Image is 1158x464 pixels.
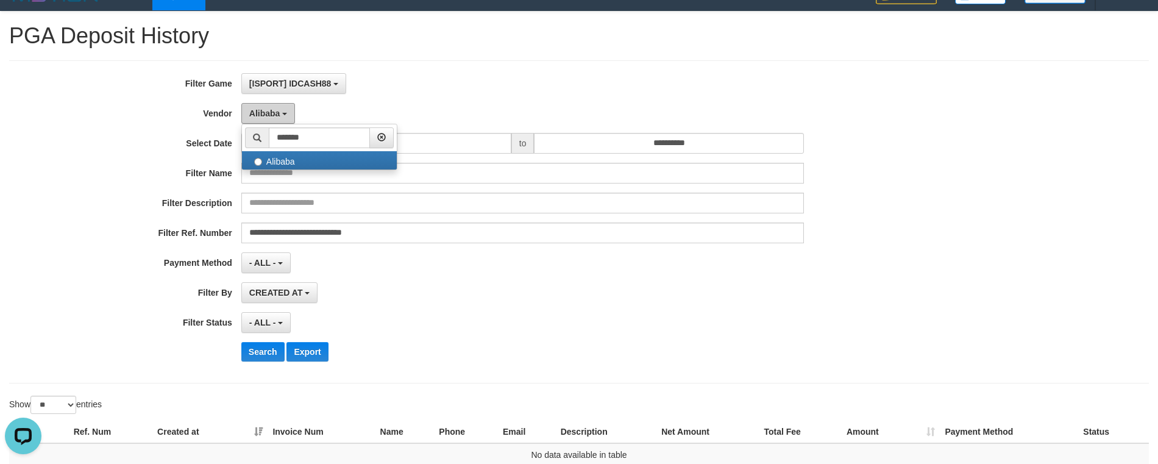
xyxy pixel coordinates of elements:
[1078,421,1149,443] th: Status
[241,342,285,362] button: Search
[249,79,332,88] span: [ISPORT] IDCASH88
[511,133,535,154] span: to
[286,342,328,362] button: Export
[9,24,1149,48] h1: PGA Deposit History
[241,252,291,273] button: - ALL -
[498,421,556,443] th: Email
[434,421,498,443] th: Phone
[30,396,76,414] select: Showentries
[241,73,346,94] button: [ISPORT] IDCASH88
[249,288,303,298] span: CREATED AT
[242,151,397,170] label: Alibaba
[152,421,268,443] th: Created at: activate to sort column ascending
[268,421,375,443] th: Invoice Num
[759,421,841,443] th: Total Fee
[241,282,318,303] button: CREATED AT
[940,421,1078,443] th: Payment Method
[842,421,940,443] th: Amount: activate to sort column ascending
[556,421,656,443] th: Description
[69,421,152,443] th: Ref. Num
[656,421,759,443] th: Net Amount
[249,109,280,118] span: Alibaba
[241,312,291,333] button: - ALL -
[254,158,262,166] input: Alibaba
[241,103,295,124] button: Alibaba
[249,258,276,268] span: - ALL -
[5,5,41,41] button: Open LiveChat chat widget
[375,421,435,443] th: Name
[249,318,276,327] span: - ALL -
[9,396,102,414] label: Show entries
